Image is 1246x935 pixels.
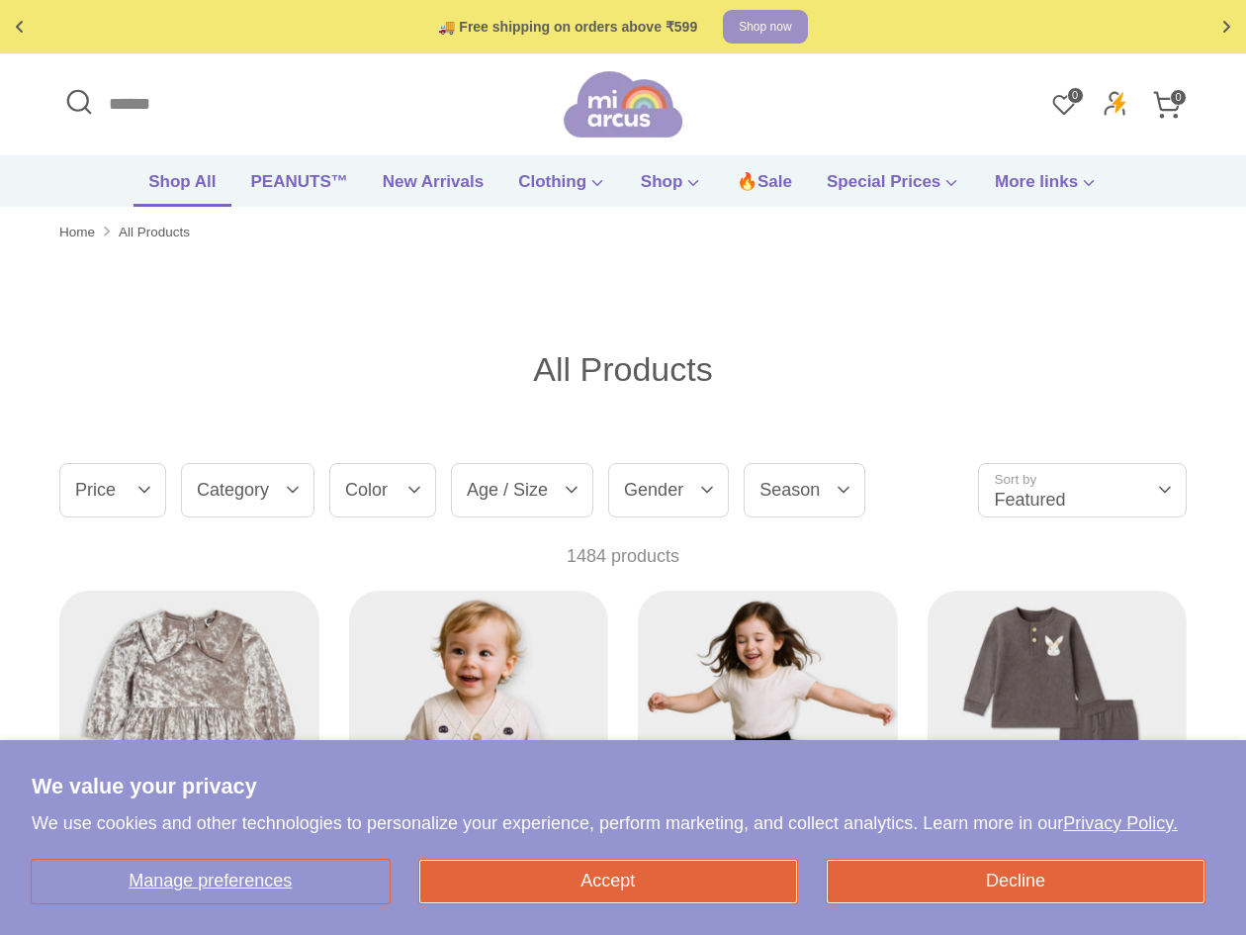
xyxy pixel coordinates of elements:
p: We use cookies and other technologies to personalize your experience, perform marketing, and coll... [32,812,1214,835]
a: New Arrivals [368,169,498,207]
summary: Season [744,463,865,517]
button: Decline [827,860,1204,903]
a: Privacy Policy. [1063,813,1178,833]
p: 1484 products [59,542,1187,571]
a: Shop All [133,169,230,207]
a: 0 [1147,85,1187,125]
img: miarcus-logo [564,68,682,140]
div: 🚚 Free shipping on orders above ₹599 [438,19,697,36]
summary: Color [329,463,436,517]
span: Manage preferences [129,871,292,890]
a: All Products [119,222,190,243]
a: 🔥Sale [722,169,807,207]
h1: All Products [227,346,1019,394]
h2: We value your privacy [32,772,1214,801]
summary: Price [59,463,166,517]
button: Open Search [59,82,99,122]
a: Special Prices [812,169,975,207]
a: PEANUTS™ [236,169,363,207]
nav: Breadcrumbs [59,207,1187,258]
a: More links [980,169,1112,207]
button: Manage preferences [32,860,390,903]
summary: Category [181,463,314,517]
a: Clothing [503,169,621,207]
summary: Gender [608,463,729,517]
summary: Sort by Featured [978,463,1187,517]
a: Shop [626,169,717,207]
a: Shop now [723,10,807,44]
span: 0 [1170,89,1187,106]
summary: Age / Size [451,463,593,517]
a: Home [59,222,95,243]
button: Accept [419,860,797,903]
span: 0 [1067,87,1084,104]
a: 1Pk Cotton Pointelle Knit Sleeveless Sweater Sleeveless Sweater 1 [349,591,609,851]
a: 1Pk Blended Velvet Skirt Skirt 1 [638,591,898,851]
